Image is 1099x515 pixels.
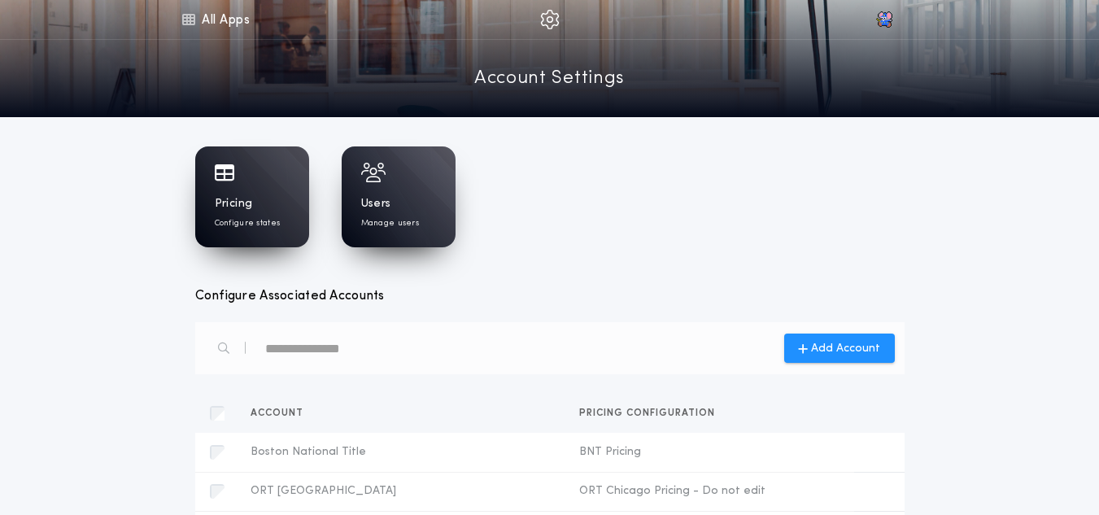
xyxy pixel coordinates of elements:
h1: Users [361,196,391,212]
img: vs-icon [876,11,892,28]
span: ORT [GEOGRAPHIC_DATA] [251,483,553,500]
img: img [540,10,560,29]
span: Pricing configuration [579,408,722,418]
h1: Pricing [215,196,253,212]
button: Add Account [784,334,895,363]
span: Boston National Title [251,444,553,460]
p: Configure states [215,217,281,229]
h3: Configure Associated Accounts [195,286,905,306]
span: Account [251,408,310,418]
span: Add Account [811,340,880,357]
span: ORT Chicago Pricing - Do not edit [579,483,841,500]
a: Account Settings [474,65,625,94]
a: UsersManage users [342,146,456,247]
p: Manage users [361,217,419,229]
a: PricingConfigure states [195,146,309,247]
span: BNT Pricing [579,444,841,460]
